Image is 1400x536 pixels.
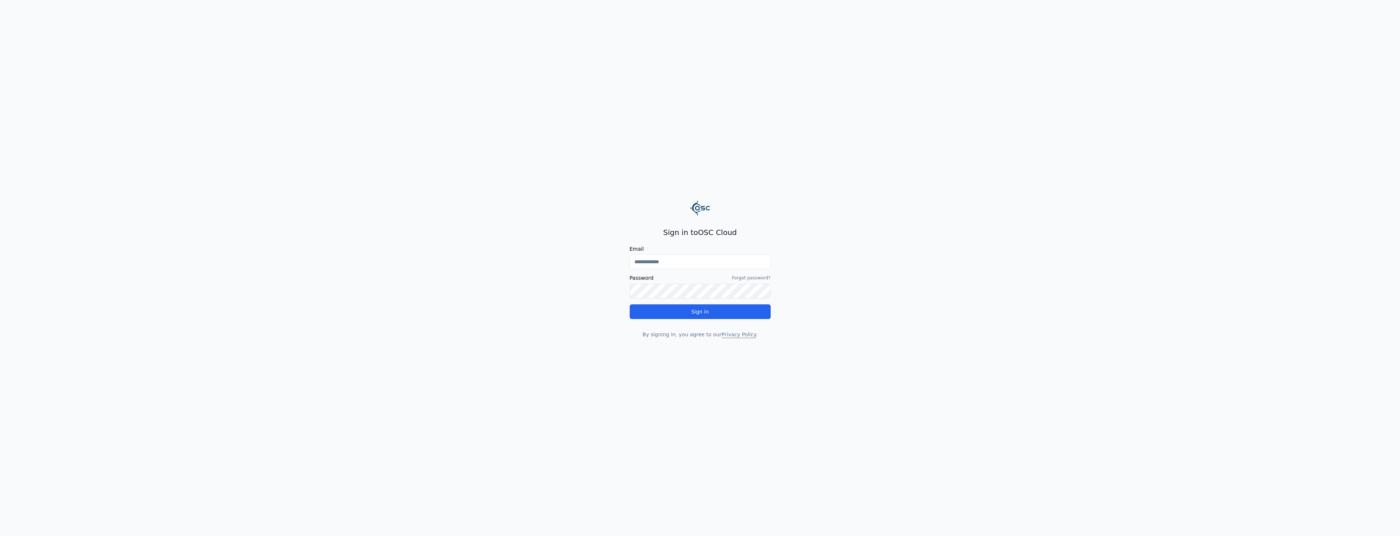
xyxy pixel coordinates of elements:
[690,198,710,218] img: Logo
[630,275,654,280] label: Password
[630,246,771,251] label: Email
[630,227,771,238] h2: Sign in to OSC Cloud
[732,275,770,281] a: Forgot password?
[721,332,756,337] a: Privacy Policy
[630,331,771,338] p: By signing in, you agree to our .
[630,304,771,319] button: Sign in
